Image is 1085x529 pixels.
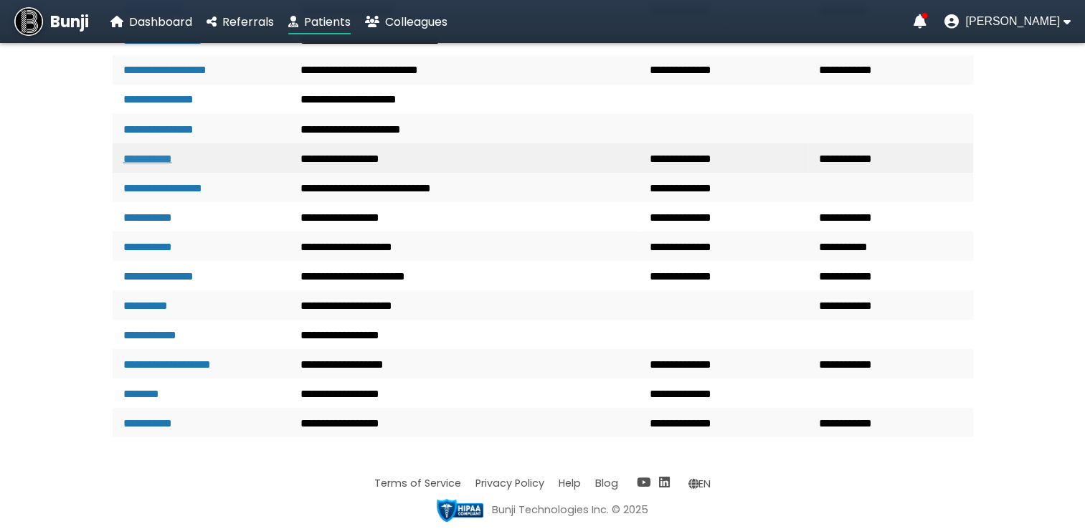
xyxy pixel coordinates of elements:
[944,14,1071,29] button: User menu
[659,474,670,491] a: LinkedIn
[913,14,926,29] a: Notifications
[365,13,447,31] a: Colleagues
[14,7,43,36] img: Bunji Dental Referral Management
[559,476,581,490] a: Help
[374,476,461,490] a: Terms of Service
[688,476,711,490] span: Change language
[14,7,89,36] a: Bunji
[304,14,351,30] span: Patients
[475,476,544,490] a: Privacy Policy
[207,13,274,31] a: Referrals
[50,10,89,34] span: Bunji
[222,14,274,30] span: Referrals
[637,474,650,491] a: YouTube
[492,502,648,518] div: Bunji Technologies Inc. © 2025
[965,15,1060,28] span: [PERSON_NAME]
[437,499,483,522] img: HIPAA compliant
[129,14,192,30] span: Dashboard
[385,14,447,30] span: Colleagues
[288,13,351,31] a: Patients
[110,13,192,31] a: Dashboard
[595,476,618,490] a: Blog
